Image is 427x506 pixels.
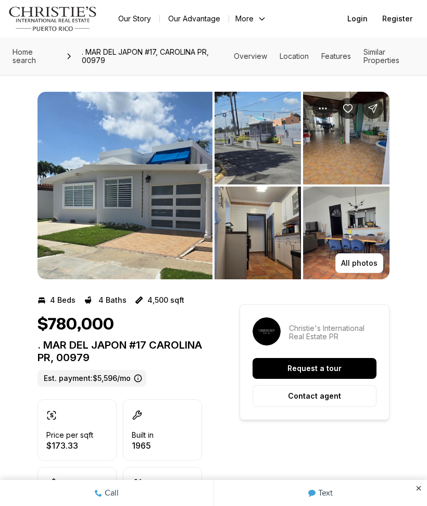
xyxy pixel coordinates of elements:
[50,296,76,304] p: 4 Beds
[337,98,358,119] button: Save Property: . MAR DEL JAPON #17
[234,52,267,60] a: Skip to: Overview
[78,44,234,69] span: . MAR DEL JAPON #17, CAROLINA PR, 00979
[46,431,93,439] p: Price per sqft
[234,48,419,65] nav: Page section menu
[287,364,342,373] p: Request a tour
[288,392,341,400] p: Contact agent
[303,187,390,279] button: View image gallery
[335,253,383,273] button: All photos
[12,47,36,65] span: Home search
[363,47,399,65] a: Skip to: Similar Properties
[289,324,376,341] p: Christie's International Real Estate PR
[215,92,301,184] button: View image gallery
[46,441,93,450] p: $173.33
[132,431,154,439] p: Built in
[132,441,154,450] p: 1965
[341,8,374,29] button: Login
[110,11,159,26] a: Our Story
[37,92,212,279] li: 1 of 6
[362,98,383,119] button: Share Property: . MAR DEL JAPON #17
[8,6,97,31] img: logo
[37,92,212,279] button: View image gallery
[37,370,146,387] label: Est. payment: $5,596/mo
[98,296,127,304] p: 4 Baths
[347,15,368,23] span: Login
[8,44,61,69] a: Home search
[37,315,114,335] h1: $780,000
[382,15,412,23] span: Register
[321,52,351,60] a: Skip to: Features
[253,358,376,379] button: Request a tour
[147,296,184,304] p: 4,500 sqft
[215,92,390,279] li: 2 of 6
[303,92,390,184] button: View image gallery
[312,98,333,119] button: Property options
[229,11,273,26] button: More
[37,92,390,279] div: Listing Photos
[37,339,202,364] p: . MAR DEL JAPON #17 CAROLINA PR, 00979
[376,8,419,29] button: Register
[280,52,309,60] a: Skip to: Location
[341,259,378,267] p: All photos
[253,385,376,407] button: Contact agent
[160,11,229,26] a: Our Advantage
[215,187,301,279] button: View image gallery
